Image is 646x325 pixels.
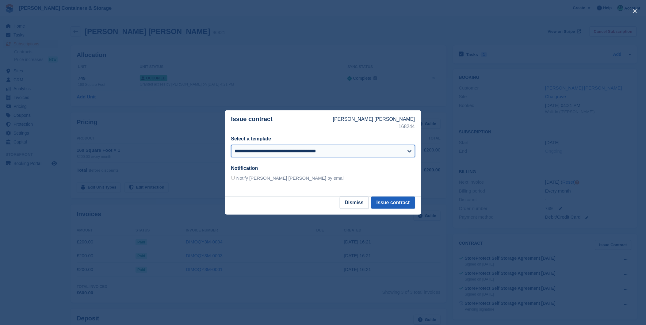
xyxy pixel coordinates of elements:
[630,6,640,16] button: close
[333,123,415,130] p: 168244
[231,116,333,130] p: Issue contract
[231,136,271,141] label: Select a template
[371,197,415,209] button: Issue contract
[231,176,235,180] input: Notify [PERSON_NAME] [PERSON_NAME] by email
[231,166,258,171] label: Notification
[340,197,369,209] button: Dismiss
[333,116,415,123] p: [PERSON_NAME] [PERSON_NAME]
[236,175,345,181] span: Notify [PERSON_NAME] [PERSON_NAME] by email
